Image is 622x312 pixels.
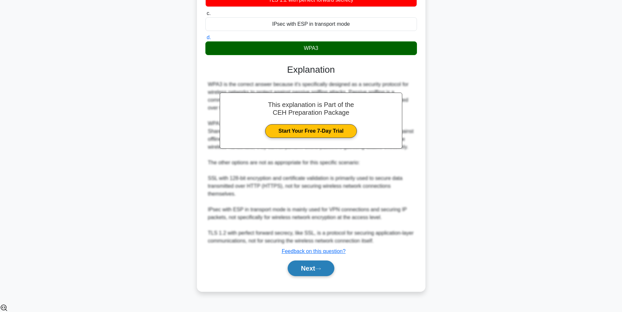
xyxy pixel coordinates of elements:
[207,35,211,40] span: d.
[209,64,413,75] h3: Explanation
[205,17,417,31] div: IPsec with ESP in transport mode
[288,260,334,276] button: Next
[205,41,417,55] div: WPA3
[207,10,211,16] span: c.
[282,248,346,254] a: Feedback on this question?
[265,124,357,138] a: Start Your Free 7-Day Trial
[208,81,414,245] div: WPA3 is the correct answer because it's specifically designed as a security protocol for wireless...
